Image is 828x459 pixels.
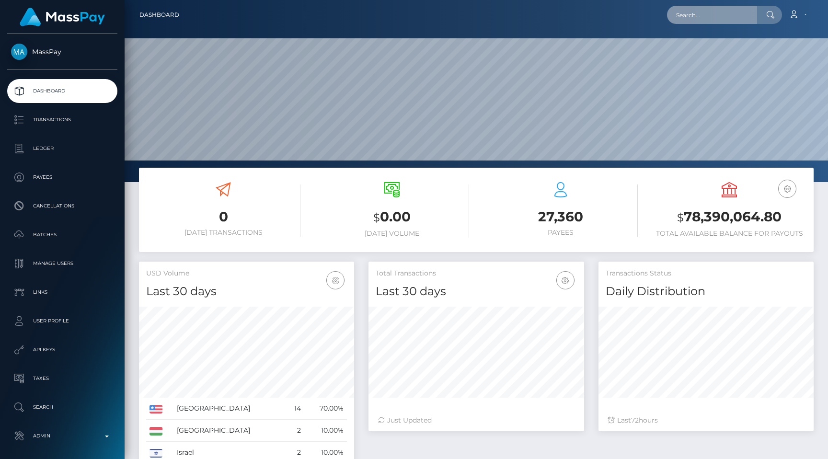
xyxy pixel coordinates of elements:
p: Batches [11,228,114,242]
p: Links [11,285,114,299]
h3: 0.00 [315,207,469,227]
h3: 27,360 [483,207,638,226]
h6: [DATE] Transactions [146,229,300,237]
p: Search [11,400,114,414]
h6: Payees [483,229,638,237]
div: Just Updated [378,415,574,425]
div: Last hours [608,415,804,425]
a: Links [7,280,117,304]
td: [GEOGRAPHIC_DATA] [173,420,285,442]
img: US.png [149,405,162,413]
p: Cancellations [11,199,114,213]
a: Ledger [7,137,117,161]
p: User Profile [11,314,114,328]
a: Payees [7,165,117,189]
td: [GEOGRAPHIC_DATA] [173,398,285,420]
td: 14 [286,398,304,420]
p: Payees [11,170,114,184]
h6: [DATE] Volume [315,229,469,238]
a: Transactions [7,108,117,132]
h4: Daily Distribution [606,283,806,300]
h4: Last 30 days [146,283,347,300]
p: Ledger [11,141,114,156]
span: 72 [631,416,639,425]
a: Taxes [7,367,117,390]
h5: Transactions Status [606,269,806,278]
img: MassPay [11,44,27,60]
a: Batches [7,223,117,247]
img: MassPay Logo [20,8,105,26]
a: Admin [7,424,117,448]
h3: 78,390,064.80 [652,207,806,227]
td: 10.00% [304,420,347,442]
a: Manage Users [7,252,117,275]
img: HU.png [149,427,162,436]
a: API Keys [7,338,117,362]
h6: Total Available Balance for Payouts [652,229,806,238]
input: Search... [667,6,757,24]
a: Cancellations [7,194,117,218]
h4: Last 30 days [376,283,576,300]
a: Dashboard [139,5,179,25]
small: $ [373,211,380,224]
h5: USD Volume [146,269,347,278]
span: MassPay [7,47,117,56]
a: Search [7,395,117,419]
p: Dashboard [11,84,114,98]
img: IL.png [149,449,162,458]
p: API Keys [11,343,114,357]
h5: Total Transactions [376,269,576,278]
small: $ [677,211,684,224]
p: Manage Users [11,256,114,271]
p: Admin [11,429,114,443]
p: Taxes [11,371,114,386]
a: User Profile [7,309,117,333]
h3: 0 [146,207,300,226]
td: 70.00% [304,398,347,420]
td: 2 [286,420,304,442]
p: Transactions [11,113,114,127]
a: Dashboard [7,79,117,103]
